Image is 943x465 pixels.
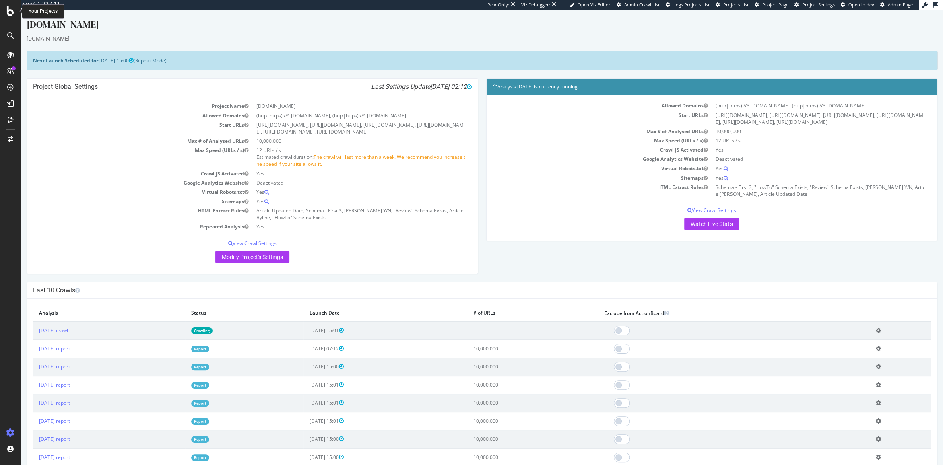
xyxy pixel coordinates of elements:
strong: Next Launch Scheduled for: [12,47,78,54]
td: 10,000,000 [446,402,577,420]
td: Sitemaps [12,187,231,196]
td: Allowed Domains [12,101,231,111]
td: Crawl JS Activated [12,159,231,169]
td: Max # of Analysed URLs [12,127,231,136]
a: [DATE] crawl [18,317,47,324]
a: Report [170,426,188,433]
a: Admin Page [880,2,913,8]
td: Deactivated [231,169,451,178]
div: Viz Debugger: [521,2,550,8]
span: [DATE] 15:00 [289,426,323,433]
div: Your Projects [29,8,58,15]
div: ReadOnly: [487,2,509,8]
a: Open Viz Editor [570,2,611,8]
span: [DATE] 15:01 [289,408,323,415]
a: Report [170,444,188,451]
th: Exclude from ActionBoard [577,295,849,312]
td: 10,000,000 [231,127,451,136]
a: [DATE] report [18,444,49,451]
a: Report [170,372,188,379]
td: Yes [231,178,451,187]
span: [DATE] 15:00 [289,444,323,451]
span: [DATE] 07:12 [289,335,323,342]
th: Analysis [12,295,164,312]
td: (http|https)://*.[DOMAIN_NAME], (http|https)://*.[DOMAIN_NAME] [231,101,451,111]
th: # of URLs [446,295,577,312]
td: Yes [231,159,451,169]
td: Crawl JS Activated [472,136,691,145]
div: [DOMAIN_NAME] [6,8,916,25]
a: Logs Projects List [666,2,710,8]
td: Schema - First 3, "HowTo" Schema Exists, "Review" Schema Exists, [PERSON_NAME] Y/N, Article [PERS... [691,173,910,189]
td: Max # of Analysed URLs [472,117,691,126]
span: [DATE] 15:01 [289,317,323,324]
a: [DATE] report [18,390,49,397]
td: HTML Extract Rules [472,173,691,189]
th: Status [164,295,282,312]
a: Project Settings [794,2,835,8]
td: Allowed Domains [472,91,691,101]
td: Max Speed (URLs / s) [472,126,691,136]
td: 10,000,000 [446,384,577,402]
span: Open Viz Editor [578,2,611,8]
td: [URL][DOMAIN_NAME], [URL][DOMAIN_NAME], [URL][DOMAIN_NAME], [URL][DOMAIN_NAME], [URL][DOMAIN_NAME... [231,111,451,127]
a: Report [170,390,188,397]
td: 10,000,000 [446,330,577,348]
span: Projects List [723,2,749,8]
td: [DOMAIN_NAME] [231,92,451,101]
td: HTML Extract Rules [12,196,231,212]
span: Logs Projects List [673,2,710,8]
span: Admin Crawl List [624,2,660,8]
td: Yes [691,154,910,163]
a: Admin Crawl List [617,2,660,8]
td: Yes [231,212,451,222]
td: 10,000,000 [446,438,577,457]
td: 10,000,000 [446,420,577,438]
td: Deactivated [691,145,910,154]
a: Crawling [170,318,192,325]
td: (http|https)://*.[DOMAIN_NAME], (http|https)://*.[DOMAIN_NAME] [691,91,910,101]
td: [URL][DOMAIN_NAME], [URL][DOMAIN_NAME], [URL][DOMAIN_NAME], [URL][DOMAIN_NAME], [URL][DOMAIN_NAME... [691,101,910,117]
td: Repeated Analysis [12,212,231,222]
span: Admin Page [888,2,913,8]
td: Project Name [12,92,231,101]
a: [DATE] report [18,372,49,379]
a: Report [170,408,188,415]
i: Last Settings Update [350,73,451,81]
td: 12 URLs / s [691,126,910,136]
td: 10,000,000 [446,348,577,366]
a: Projects List [716,2,749,8]
td: Max Speed (URLs / s) [12,136,231,159]
p: View Crawl Settings [12,230,451,237]
td: Virtual Robots.txt [12,178,231,187]
a: Report [170,354,188,361]
div: [DOMAIN_NAME] [6,25,916,33]
p: View Crawl Settings [472,197,910,204]
a: Watch Live Stats [663,208,718,221]
a: Project Page [755,2,788,8]
span: The crawl will last more than a week. We recommend you increase the speed if your site allows it. [235,144,444,158]
span: [DATE] 15:01 [289,390,323,397]
a: [DATE] report [18,354,49,360]
a: Report [170,336,188,343]
th: Launch Date [283,295,446,312]
span: [DATE] 15:01 [289,372,323,379]
span: [DATE] 15:00 [78,47,113,54]
span: [DATE] 15:00 [289,354,323,360]
h4: Project Global Settings [12,73,451,81]
td: Start URLs [472,101,691,117]
h4: Analysis [DATE] is currently running [472,73,910,81]
a: [DATE] report [18,426,49,433]
td: Google Analytics Website [12,169,231,178]
span: Open in dev [848,2,874,8]
span: Project Page [762,2,788,8]
a: Modify Project's Settings [194,241,268,254]
td: 12 URLs / s Estimated crawl duration: [231,136,451,159]
span: [DATE] 02:12 [409,73,451,81]
div: (Repeat Mode) [6,41,916,61]
a: [DATE] report [18,408,49,415]
td: 10,000,000 [691,117,910,126]
td: Google Analytics Website [472,145,691,154]
td: Sitemaps [472,164,691,173]
td: 10,000,000 [446,366,577,384]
